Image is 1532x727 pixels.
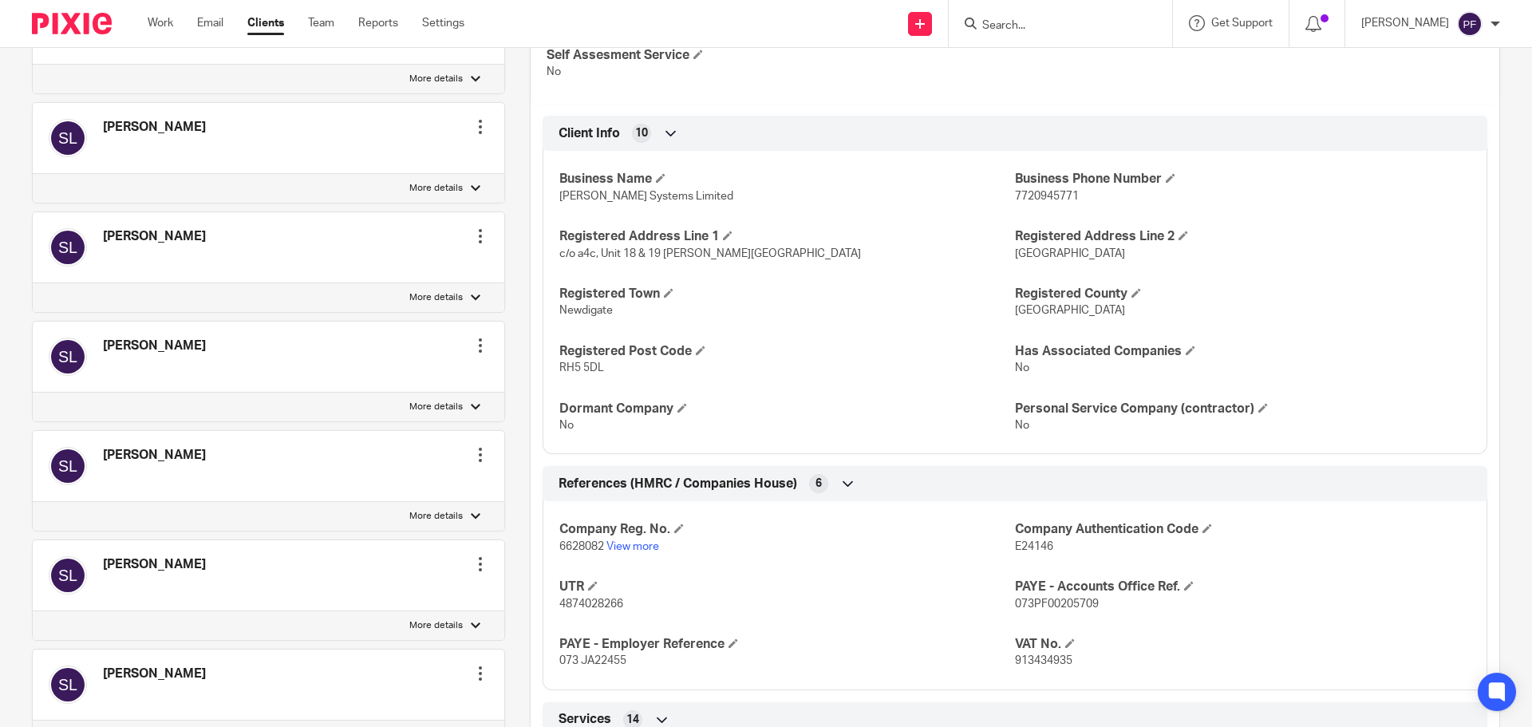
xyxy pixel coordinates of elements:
span: 913434935 [1015,655,1072,666]
img: svg%3E [49,447,87,485]
h4: UTR [559,579,1015,595]
h4: Registered County [1015,286,1471,302]
span: Newdigate [559,305,613,316]
span: Get Support [1211,18,1273,29]
h4: Dormant Company [559,401,1015,417]
h4: [PERSON_NAME] [103,119,206,136]
h4: Registered Address Line 1 [559,228,1015,245]
h4: PAYE - Accounts Office Ref. [1015,579,1471,595]
h4: Business Phone Number [1015,171,1471,188]
a: Settings [422,15,464,31]
span: No [559,420,574,431]
span: Client Info [559,125,620,142]
span: 6 [815,476,822,492]
img: svg%3E [49,338,87,376]
h4: [PERSON_NAME] [103,338,206,354]
a: Email [197,15,223,31]
span: 4874028266 [559,599,623,610]
span: 6628082 [559,541,604,552]
h4: Registered Town [559,286,1015,302]
h4: Registered Address Line 2 [1015,228,1471,245]
span: [GEOGRAPHIC_DATA] [1015,305,1125,316]
p: More details [409,619,463,632]
img: svg%3E [49,228,87,267]
span: 073 JA22455 [559,655,626,666]
h4: Personal Service Company (contractor) [1015,401,1471,417]
img: svg%3E [49,556,87,595]
input: Search [981,19,1124,34]
h4: [PERSON_NAME] [103,556,206,573]
h4: [PERSON_NAME] [103,666,206,682]
span: References (HMRC / Companies House) [559,476,797,492]
h4: Registered Post Code [559,343,1015,360]
a: Clients [247,15,284,31]
span: [GEOGRAPHIC_DATA] [1015,248,1125,259]
p: More details [409,291,463,304]
span: [PERSON_NAME] Systems Limited [559,191,733,202]
a: Reports [358,15,398,31]
h4: Has Associated Companies [1015,343,1471,360]
span: 7720945771 [1015,191,1079,202]
img: svg%3E [49,119,87,157]
img: Pixie [32,13,112,34]
p: More details [409,182,463,195]
img: svg%3E [49,666,87,704]
span: 073PF00205709 [1015,599,1099,610]
a: Work [148,15,173,31]
p: [PERSON_NAME] [1361,15,1449,31]
h4: VAT No. [1015,636,1471,653]
h4: [PERSON_NAME] [103,447,206,464]
a: Team [308,15,334,31]
h4: PAYE - Employer Reference [559,636,1015,653]
span: No [547,66,561,77]
p: More details [409,73,463,85]
a: View more [606,541,659,552]
p: More details [409,401,463,413]
h4: Company Reg. No. [559,521,1015,538]
h4: Self Assesment Service [547,47,1015,64]
span: E24146 [1015,541,1053,552]
h4: Business Name [559,171,1015,188]
h4: [PERSON_NAME] [103,228,206,245]
span: c/o a4c, Unit 18 & 19 [PERSON_NAME][GEOGRAPHIC_DATA] [559,248,861,259]
h4: Company Authentication Code [1015,521,1471,538]
span: RH5 5DL [559,362,604,373]
img: svg%3E [1457,11,1483,37]
span: 10 [635,125,648,141]
span: No [1015,362,1029,373]
span: No [1015,420,1029,431]
p: More details [409,510,463,523]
